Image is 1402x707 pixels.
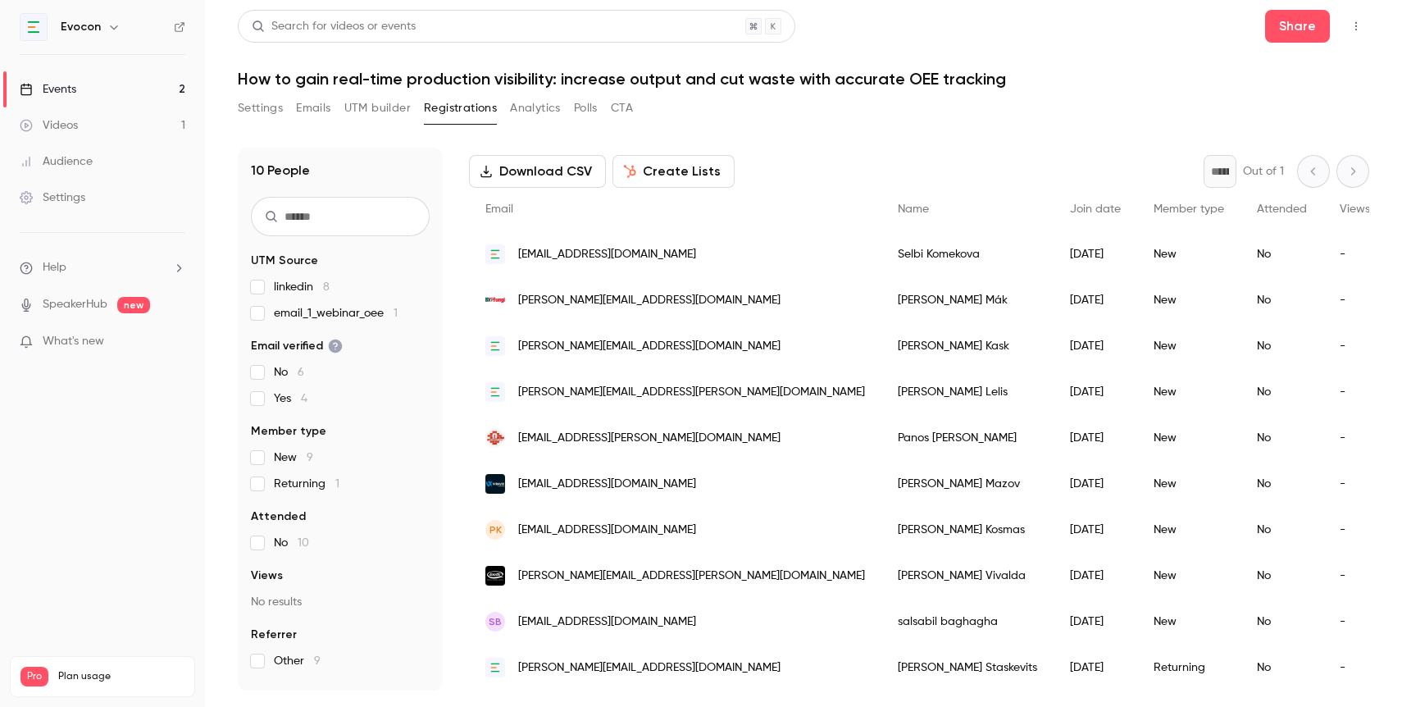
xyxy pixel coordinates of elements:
div: Selbi Komekova [881,231,1054,277]
div: [DATE] [1054,645,1137,691]
span: Name [898,203,929,215]
div: [DATE] [1054,369,1137,415]
span: 1 [335,478,339,490]
span: No [274,535,309,551]
span: [PERSON_NAME][EMAIL_ADDRESS][PERSON_NAME][DOMAIN_NAME] [518,568,865,585]
span: Yes [274,390,307,407]
div: [PERSON_NAME] Kask [881,323,1054,369]
span: 8 [323,281,330,293]
div: [DATE] [1054,231,1137,277]
div: [DATE] [1054,461,1137,507]
div: [PERSON_NAME] Mák [881,277,1054,323]
span: new [117,297,150,313]
span: New [274,449,313,466]
span: Help [43,259,66,276]
div: No [1240,645,1323,691]
span: PK [489,522,502,537]
div: [PERSON_NAME] Mazov [881,461,1054,507]
span: Returning [274,476,339,492]
div: New [1137,553,1240,599]
img: viravix.com [485,474,505,494]
span: [PERSON_NAME][EMAIL_ADDRESS][DOMAIN_NAME] [518,338,781,355]
span: Email [485,203,513,215]
div: [DATE] [1054,323,1137,369]
span: Referrer [251,627,297,643]
div: - [1323,277,1386,323]
div: - [1323,369,1386,415]
span: 4 [301,393,307,404]
span: UTM Source [251,253,318,269]
img: tonitto.com [485,566,505,586]
div: [DATE] [1054,415,1137,461]
span: email_1_webinar_oee [274,305,398,322]
div: No [1240,507,1323,553]
span: Pro [20,667,48,686]
div: New [1137,231,1240,277]
iframe: Noticeable Trigger [166,335,185,349]
div: New [1137,461,1240,507]
span: Member type [1154,203,1224,215]
div: New [1137,507,1240,553]
span: Join date [1070,203,1121,215]
div: No [1240,277,1323,323]
span: 6 [298,367,304,378]
div: New [1137,277,1240,323]
img: biofungi.hu [485,290,505,310]
div: salsabil baghagha [881,599,1054,645]
span: [EMAIL_ADDRESS][DOMAIN_NAME] [518,246,696,263]
span: No [274,364,304,381]
div: - [1323,645,1386,691]
span: Attended [1257,203,1307,215]
span: Plan usage [58,670,184,683]
span: Views [1340,203,1370,215]
div: Panos [PERSON_NAME] [881,415,1054,461]
img: Evocon [20,14,47,40]
p: Out of 1 [1243,163,1284,180]
button: Emails [296,95,330,121]
div: - [1323,323,1386,369]
div: Videos [20,117,78,134]
span: [EMAIL_ADDRESS][DOMAIN_NAME] [518,613,696,631]
div: No [1240,553,1323,599]
a: SpeakerHub [43,296,107,313]
img: panagiotopoulos.gr [485,428,505,448]
button: CTA [611,95,633,121]
span: 10 [298,537,309,549]
div: Settings [20,189,85,206]
span: [EMAIL_ADDRESS][DOMAIN_NAME] [518,476,696,493]
span: Email verified [251,338,343,354]
div: - [1323,553,1386,599]
div: No [1240,323,1323,369]
h1: How to gain real-time production visibility: increase output and cut waste with accurate OEE trac... [238,69,1369,89]
span: 9 [307,452,313,463]
img: evocon.com [485,244,505,264]
div: New [1137,415,1240,461]
img: evocon.com [485,336,505,356]
span: Attended [251,509,306,525]
div: No [1240,461,1323,507]
p: No results [251,594,430,610]
div: New [1137,369,1240,415]
img: evocon.com [485,658,505,677]
button: Create Lists [612,155,735,188]
button: Polls [574,95,598,121]
div: No [1240,415,1323,461]
div: No [1240,369,1323,415]
div: Search for videos or events [252,18,416,35]
div: - [1323,415,1386,461]
span: Member type [251,423,326,440]
button: Download CSV [469,155,606,188]
div: [DATE] [1054,553,1137,599]
button: UTM builder [344,95,411,121]
span: [EMAIL_ADDRESS][DOMAIN_NAME] [518,522,696,539]
div: [DATE] [1054,507,1137,553]
span: [PERSON_NAME][EMAIL_ADDRESS][DOMAIN_NAME] [518,659,781,677]
div: [PERSON_NAME] Staskevits [881,645,1054,691]
span: [PERSON_NAME][EMAIL_ADDRESS][PERSON_NAME][DOMAIN_NAME] [518,384,865,401]
span: Views [251,568,283,584]
div: Returning [1137,645,1240,691]
div: [DATE] [1054,277,1137,323]
span: What's new [43,333,104,350]
span: linkedin [274,279,330,295]
div: [PERSON_NAME] Kosmas [881,507,1054,553]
